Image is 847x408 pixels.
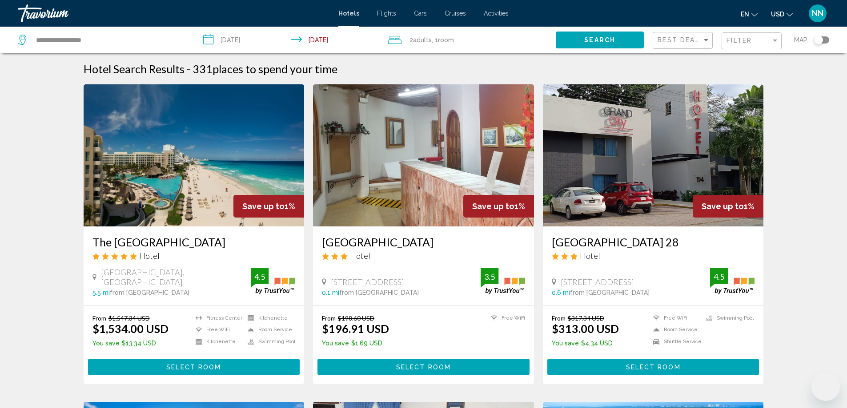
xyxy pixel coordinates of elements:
div: 1% [693,195,763,218]
button: Select Room [317,359,530,375]
img: trustyou-badge.svg [481,268,525,294]
button: Travelers: 2 adults, 0 children [379,27,556,53]
button: Select Room [88,359,300,375]
a: [GEOGRAPHIC_DATA] [322,235,525,249]
img: Hotel image [313,84,534,226]
span: en [741,11,749,18]
span: from [GEOGRAPHIC_DATA] [110,289,189,296]
li: Room Service [649,326,702,334]
button: Change currency [771,8,793,20]
span: [STREET_ADDRESS] [561,277,634,287]
img: Hotel image [84,84,305,226]
span: Select Room [166,364,221,371]
del: $317.34 USD [568,314,604,322]
button: Search [556,32,644,48]
span: From [322,314,336,322]
a: Travorium [18,4,329,22]
del: $198.60 USD [338,314,374,322]
button: Change language [741,8,758,20]
span: NN [812,9,823,18]
a: Cruises [445,10,466,17]
span: 2 [409,34,432,46]
span: Save up to [702,202,744,211]
iframe: Button to launch messaging window [811,372,840,401]
span: Filter [727,37,752,44]
button: Filter [722,32,782,50]
button: Select Room [547,359,759,375]
a: Select Room [547,361,759,371]
div: 5 star Hotel [92,251,296,261]
span: USD [771,11,784,18]
li: Shuttle Service [649,338,702,345]
a: Hotels [338,10,359,17]
a: Activities [484,10,509,17]
span: from [GEOGRAPHIC_DATA] [570,289,650,296]
span: Hotel [580,251,600,261]
span: [GEOGRAPHIC_DATA], [GEOGRAPHIC_DATA] [101,267,251,287]
span: Adults [413,36,432,44]
button: Toggle map [807,36,829,44]
div: 3.5 [481,271,498,282]
span: You save [322,340,349,347]
p: $1.69 USD [322,340,389,347]
div: 3 star Hotel [322,251,525,261]
span: 0.1 mi [322,289,339,296]
span: places to spend your time [213,62,337,75]
span: Map [794,34,807,46]
li: Swimming Pool [702,314,755,322]
img: Hotel image [543,84,764,226]
span: [STREET_ADDRESS] [331,277,404,287]
div: 3 star Hotel [552,251,755,261]
ins: $313.00 USD [552,322,619,335]
li: Fitness Center [191,314,243,322]
span: You save [552,340,579,347]
button: User Menu [806,4,829,23]
span: , 1 [432,34,454,46]
span: Best Deals [658,36,704,44]
button: Check-in date: Nov 5, 2025 Check-out date: Nov 11, 2025 [194,27,380,53]
p: $4.34 USD [552,340,619,347]
ins: $196.91 USD [322,322,389,335]
span: 5.5 mi [92,289,110,296]
a: The [GEOGRAPHIC_DATA] [92,235,296,249]
a: Cars [414,10,427,17]
span: Save up to [242,202,285,211]
span: 0.6 mi [552,289,570,296]
span: From [552,314,566,322]
a: Select Room [317,361,530,371]
li: Free WiFi [649,314,702,322]
a: [GEOGRAPHIC_DATA] 28 [552,235,755,249]
a: Flights [377,10,396,17]
div: 1% [233,195,304,218]
li: Kitchenette [191,338,243,345]
h2: 331 [193,62,337,75]
span: From [92,314,106,322]
li: Swimming Pool [243,338,295,345]
p: $13.34 USD [92,340,169,347]
h1: Hotel Search Results [84,62,185,75]
img: trustyou-badge.svg [710,268,755,294]
li: Room Service [243,326,295,334]
span: Select Room [396,364,451,371]
div: 4.5 [251,271,269,282]
a: Select Room [88,361,300,371]
mat-select: Sort by [658,37,710,44]
li: Free WiFi [191,326,243,334]
span: from [GEOGRAPHIC_DATA] [339,289,419,296]
li: Kitchenette [243,314,295,322]
del: $1,547.34 USD [108,314,150,322]
span: - [187,62,190,75]
span: Select Room [626,364,681,371]
li: Free WiFi [486,314,525,322]
div: 4.5 [710,271,728,282]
